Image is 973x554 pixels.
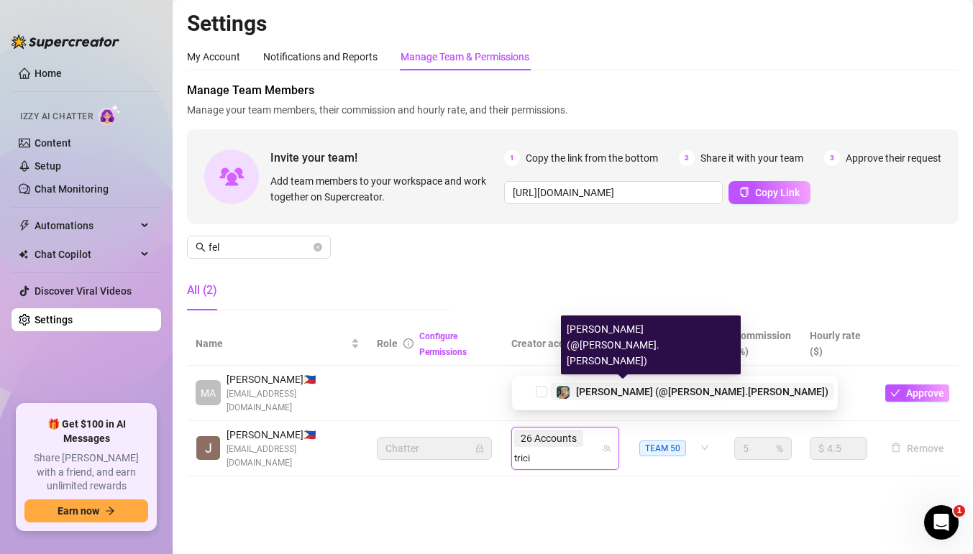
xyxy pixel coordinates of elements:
[403,338,414,348] span: info-circle
[19,220,30,231] span: thunderbolt
[739,187,749,197] span: copy
[58,505,99,517] span: Earn now
[187,282,217,299] div: All (2)
[726,322,801,366] th: Commission (%)
[576,386,828,397] span: [PERSON_NAME] (@[PERSON_NAME].[PERSON_NAME])
[105,506,115,516] span: arrow-right
[890,388,900,398] span: check
[846,150,941,166] span: Approve their request
[35,68,62,79] a: Home
[196,336,348,351] span: Name
[227,427,360,443] span: [PERSON_NAME] 🇵🇭
[954,505,965,517] span: 1
[227,387,360,415] span: [EMAIL_ADDRESS][DOMAIN_NAME]
[35,137,71,149] a: Content
[504,150,520,166] span: 1
[521,430,577,446] span: 26 Accounts
[35,314,73,326] a: Settings
[24,499,148,522] button: Earn nowarrow-right
[263,49,378,65] div: Notifications and Reports
[526,150,658,166] span: Copy the link from the bottom
[385,438,483,459] span: Chatter
[270,173,498,205] span: Add team members to your workspace and work together on Supercreator.
[885,440,950,457] button: Remove
[755,187,800,198] span: Copy Link
[885,384,949,402] button: Approve
[511,336,606,351] span: Creator accounts
[801,322,877,366] th: Hourly rate ($)
[12,34,119,49] img: logo-BBDzfeDw.svg
[24,451,148,494] span: Share [PERSON_NAME] with a friend, and earn unlimited rewards
[603,444,611,453] span: team
[536,386,547,397] span: Select tree node
[679,150,695,166] span: 2
[19,249,28,259] img: Chat Copilot
[227,371,360,387] span: [PERSON_NAME] 🇵🇭
[700,150,803,166] span: Share it with your team
[35,214,137,237] span: Automations
[314,243,322,251] button: close-circle
[557,386,570,399] img: Tricia (@tricia.marchese)
[924,505,959,540] iframe: Intercom live chat
[187,49,240,65] div: My Account
[24,417,148,445] span: 🎁 Get $100 in AI Messages
[187,322,368,366] th: Name
[561,315,741,374] div: [PERSON_NAME] (@[PERSON_NAME].[PERSON_NAME])
[227,443,360,470] span: [EMAIL_ADDRESS][DOMAIN_NAME]
[401,49,529,65] div: Manage Team & Permissions
[639,440,686,456] span: TEAM 50
[209,239,311,255] input: Search members
[35,183,109,195] a: Chat Monitoring
[475,444,484,453] span: lock
[35,285,132,297] a: Discover Viral Videos
[35,243,137,266] span: Chat Copilot
[99,104,121,125] img: AI Chatter
[201,385,216,401] span: MA
[196,242,206,252] span: search
[35,160,61,172] a: Setup
[419,331,467,357] a: Configure Permissions
[514,430,583,447] span: 26 Accounts
[906,387,944,399] span: Approve
[824,150,840,166] span: 3
[728,181,810,204] button: Copy Link
[20,110,93,124] span: Izzy AI Chatter
[187,82,959,99] span: Manage Team Members
[187,102,959,118] span: Manage your team members, their commission and hourly rate, and their permissions.
[196,436,220,460] img: John Dhel Felisco
[377,338,398,349] span: Role
[270,149,504,167] span: Invite your team!
[187,10,959,37] h2: Settings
